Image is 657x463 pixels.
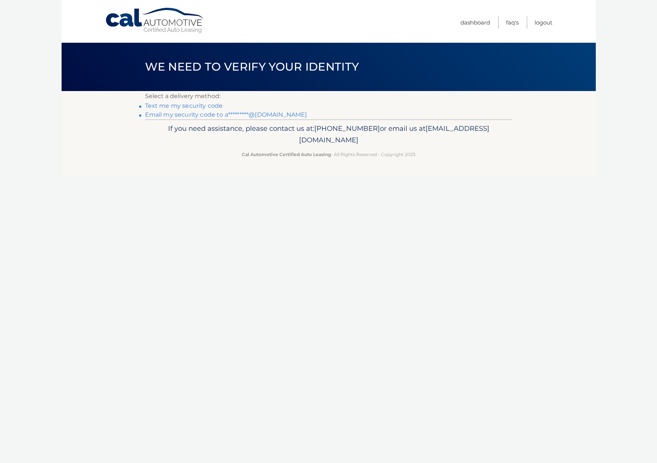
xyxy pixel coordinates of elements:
a: Dashboard [460,16,490,29]
p: - All Rights Reserved - Copyright 2025 [150,150,507,158]
span: [PHONE_NUMBER] [314,124,380,133]
a: Cal Automotive [105,7,205,34]
p: If you need assistance, please contact us at: or email us at [150,123,507,146]
a: Text me my security code [145,102,223,109]
a: FAQ's [506,16,519,29]
a: Logout [535,16,552,29]
span: We need to verify your identity [145,60,359,74]
p: Select a delivery method: [145,91,512,101]
a: Email my security code to a*********@[DOMAIN_NAME] [145,111,307,118]
strong: Cal Automotive Certified Auto Leasing [242,152,331,157]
